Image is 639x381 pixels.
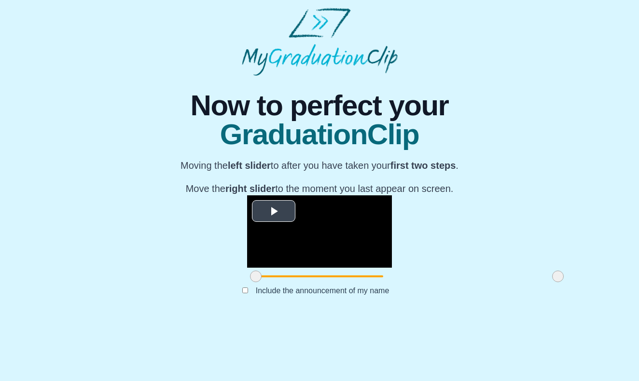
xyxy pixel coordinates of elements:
[181,91,458,120] span: Now to perfect your
[181,182,458,195] p: Move the to the moment you last appear on screen.
[181,159,458,172] p: Moving the to after you have taken your .
[242,8,398,76] img: MyGraduationClip
[390,160,456,171] b: first two steps
[228,160,271,171] b: left slider
[248,283,397,299] label: Include the announcement of my name
[247,195,392,268] div: Video Player
[225,183,275,194] b: right slider
[181,120,458,149] span: GraduationClip
[252,200,295,222] button: Play Video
